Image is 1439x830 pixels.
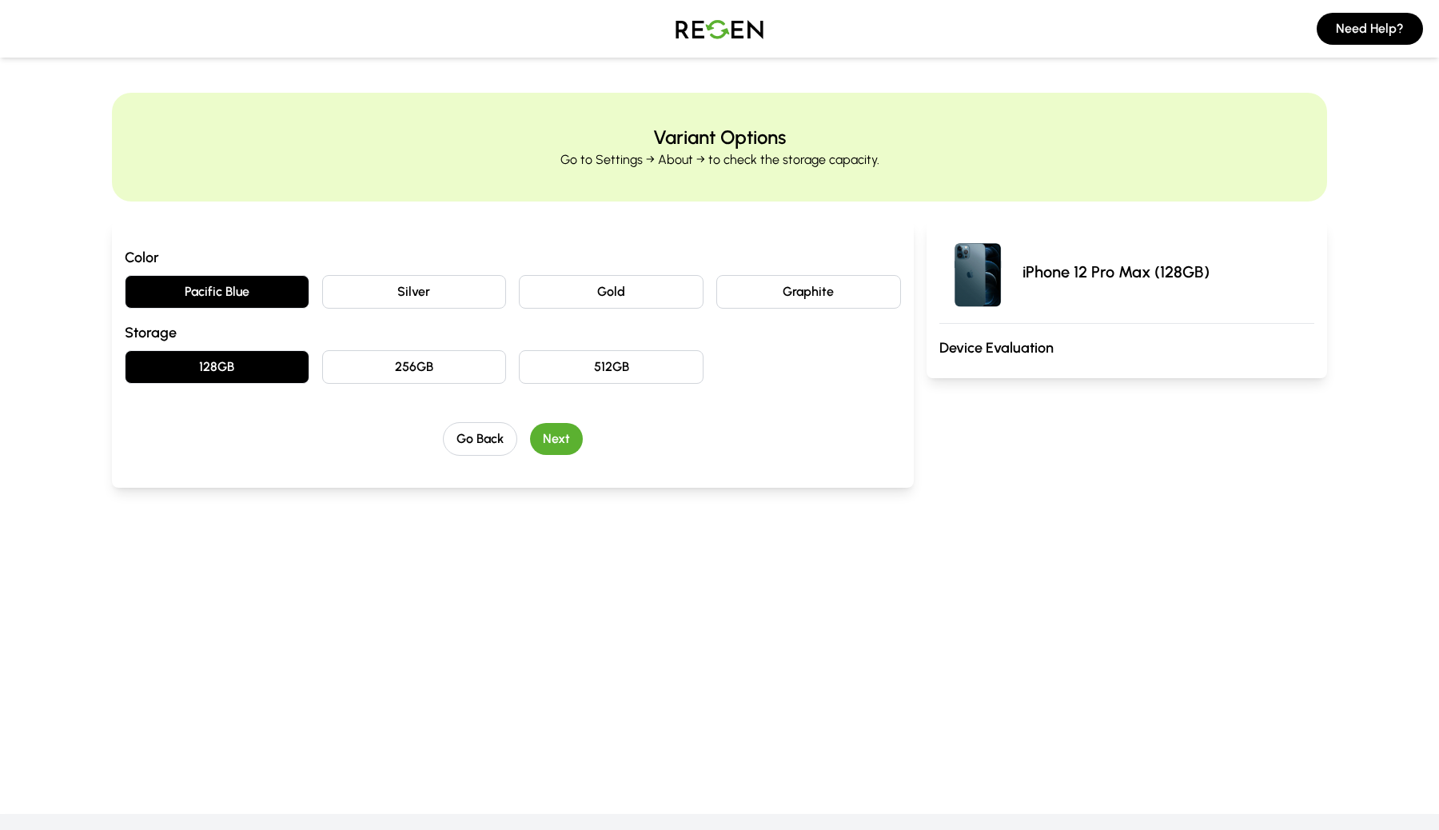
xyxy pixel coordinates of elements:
img: iPhone 12 Pro Max [939,233,1016,310]
p: iPhone 12 Pro Max (128GB) [1022,261,1210,283]
button: Gold [519,275,704,309]
h3: Device Evaluation [939,337,1314,359]
img: Logo [664,6,775,51]
button: Graphite [716,275,901,309]
button: 128GB [125,350,309,384]
h2: Variant Options [653,125,786,150]
button: Need Help? [1317,13,1423,45]
h3: Storage [125,321,901,344]
h3: Color [125,246,901,269]
button: Silver [322,275,507,309]
button: 256GB [322,350,507,384]
button: Go Back [443,422,517,456]
button: Next [530,423,583,455]
button: Pacific Blue [125,275,309,309]
p: Go to Settings → About → to check the storage capacity. [560,150,879,170]
button: 512GB [519,350,704,384]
